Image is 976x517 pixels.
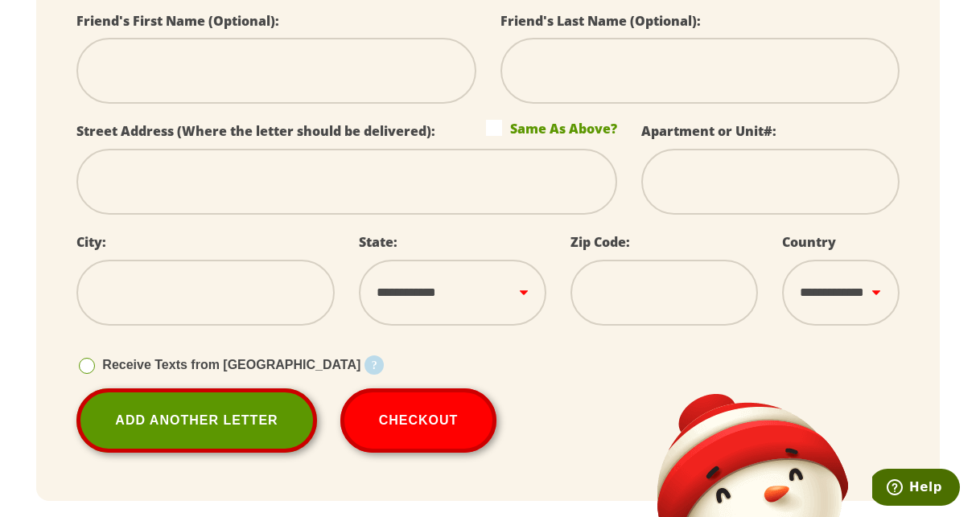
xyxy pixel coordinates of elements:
[76,122,435,140] label: Street Address (Where the letter should be delivered):
[872,469,960,509] iframe: Opens a widget where you can find more information
[570,233,630,251] label: Zip Code:
[782,233,836,251] label: Country
[102,358,360,371] span: Receive Texts from [GEOGRAPHIC_DATA]
[641,122,776,140] label: Apartment or Unit#:
[486,120,617,136] label: Same As Above?
[76,12,279,30] label: Friend's First Name (Optional):
[76,388,316,453] a: Add Another Letter
[340,388,497,453] button: Checkout
[359,233,397,251] label: State:
[76,233,106,251] label: City:
[500,12,701,30] label: Friend's Last Name (Optional):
